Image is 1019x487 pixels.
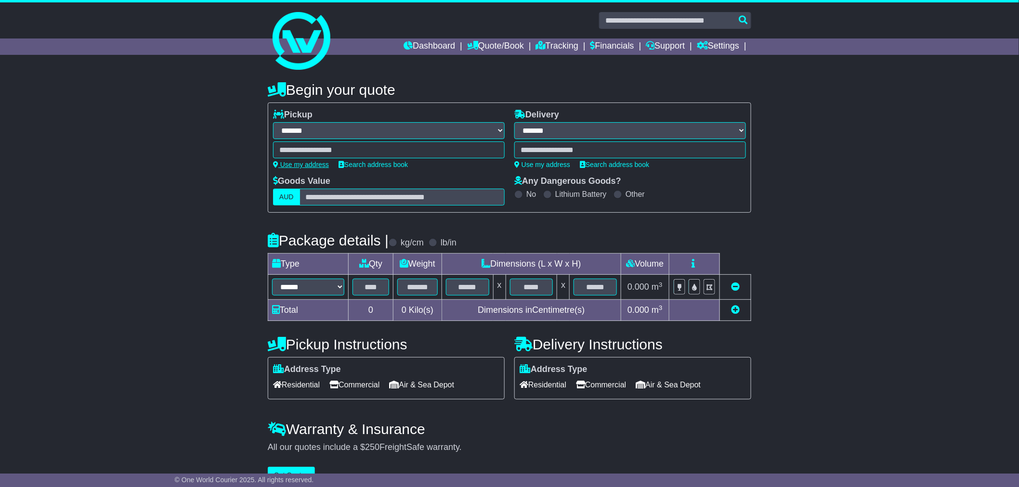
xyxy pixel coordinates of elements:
sup: 3 [659,281,663,288]
button: Get Quotes [268,467,315,484]
label: Address Type [520,364,588,375]
a: Support [646,38,685,55]
td: Kilo(s) [393,300,442,321]
span: Air & Sea Depot [390,377,455,392]
h4: Warranty & Insurance [268,421,751,437]
a: Settings [697,38,739,55]
sup: 3 [659,304,663,311]
a: Tracking [536,38,578,55]
td: x [557,275,570,300]
a: Financials [590,38,634,55]
span: m [652,282,663,292]
h4: Begin your quote [268,82,751,98]
span: © One World Courier 2025. All rights reserved. [175,476,314,484]
span: 0.000 [627,282,649,292]
label: Pickup [273,110,313,120]
span: 250 [365,442,379,452]
td: 0 [349,300,393,321]
label: lb/in [441,238,457,248]
a: Search address book [580,161,649,168]
span: Commercial [329,377,379,392]
span: Commercial [576,377,626,392]
td: Type [268,254,349,275]
label: Delivery [514,110,559,120]
a: Quote/Book [467,38,524,55]
td: Weight [393,254,442,275]
span: Air & Sea Depot [636,377,701,392]
span: m [652,305,663,315]
a: Remove this item [731,282,740,292]
a: Use my address [514,161,570,168]
label: kg/cm [401,238,424,248]
h4: Package details | [268,232,389,248]
h4: Delivery Instructions [514,336,751,352]
div: All our quotes include a $ FreightSafe warranty. [268,442,751,453]
label: Other [626,190,645,199]
label: Address Type [273,364,341,375]
label: No [526,190,536,199]
a: Add new item [731,305,740,315]
label: Goods Value [273,176,330,187]
a: Search address book [339,161,408,168]
td: Total [268,300,349,321]
td: Qty [349,254,393,275]
td: Dimensions in Centimetre(s) [442,300,621,321]
label: Any Dangerous Goods? [514,176,621,187]
span: Residential [520,377,566,392]
span: Residential [273,377,320,392]
td: Volume [621,254,669,275]
a: Use my address [273,161,329,168]
h4: Pickup Instructions [268,336,505,352]
span: 0.000 [627,305,649,315]
label: Lithium Battery [555,190,607,199]
label: AUD [273,189,300,205]
td: x [493,275,506,300]
td: Dimensions (L x W x H) [442,254,621,275]
span: 0 [402,305,406,315]
a: Dashboard [404,38,455,55]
